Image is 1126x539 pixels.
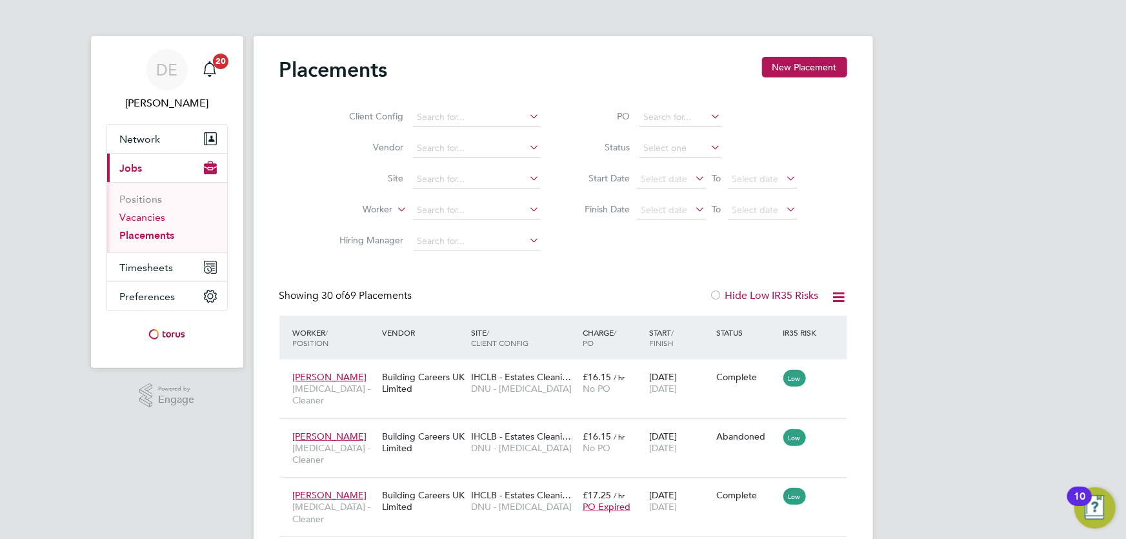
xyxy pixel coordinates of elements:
[716,371,777,383] div: Complete
[106,96,228,111] span: Danielle Ebden
[197,49,223,90] a: 20
[279,289,415,303] div: Showing
[583,489,611,501] span: £17.25
[156,61,177,78] span: DE
[293,383,376,406] span: [MEDICAL_DATA] - Cleaner
[583,442,610,454] span: No PO
[583,371,611,383] span: £16.15
[471,327,528,348] span: / Client Config
[639,139,721,158] input: Select one
[279,57,388,83] h2: Placements
[641,173,688,185] span: Select date
[783,370,806,387] span: Low
[471,371,571,383] span: IHCLB - Estates Cleani…
[732,204,779,216] span: Select date
[713,321,780,344] div: Status
[471,489,571,501] span: IHCLB - Estates Cleani…
[322,289,412,302] span: 69 Placements
[293,327,329,348] span: / Position
[120,193,163,205] a: Positions
[413,108,540,127] input: Search for...
[91,36,243,368] nav: Main navigation
[330,172,404,184] label: Site
[641,204,688,216] span: Select date
[144,324,189,345] img: torus-logo-retina.png
[583,431,611,442] span: £16.15
[290,482,847,493] a: [PERSON_NAME][MEDICAL_DATA] - CleanerBuilding Careers UK LimitedIHCLB - Estates Cleani…DNU - [MED...
[646,483,713,519] div: [DATE]
[107,182,227,252] div: Jobs
[290,364,847,375] a: [PERSON_NAME][MEDICAL_DATA] - CleanerBuilding Careers UK LimitedIHCLB - Estates Cleani…DNU - [MED...
[572,172,630,184] label: Start Date
[120,261,174,274] span: Timesheets
[468,321,579,354] div: Site
[120,229,175,241] a: Placements
[614,491,625,500] span: / hr
[583,327,616,348] span: / PO
[709,170,725,187] span: To
[379,424,468,460] div: Building Careers UK Limited
[293,501,376,524] span: [MEDICAL_DATA] - Cleaner
[413,170,540,188] input: Search for...
[293,442,376,465] span: [MEDICAL_DATA] - Cleaner
[762,57,847,77] button: New Placement
[319,203,393,216] label: Worker
[290,321,379,354] div: Worker
[322,289,345,302] span: 30 of
[649,501,677,513] span: [DATE]
[646,365,713,401] div: [DATE]
[330,141,404,153] label: Vendor
[639,108,721,127] input: Search for...
[413,232,540,250] input: Search for...
[649,442,677,454] span: [DATE]
[330,234,404,246] label: Hiring Manager
[646,321,713,354] div: Start
[120,133,161,145] span: Network
[572,110,630,122] label: PO
[413,201,540,219] input: Search for...
[107,253,227,281] button: Timesheets
[139,383,194,408] a: Powered byEngage
[471,501,576,513] span: DNU - [MEDICAL_DATA]
[783,488,806,505] span: Low
[158,394,194,405] span: Engage
[413,139,540,158] input: Search for...
[783,429,806,446] span: Low
[471,383,576,394] span: DNU - [MEDICAL_DATA]
[158,383,194,394] span: Powered by
[579,321,647,354] div: Charge
[471,431,571,442] span: IHCLB - Estates Cleani…
[379,483,468,519] div: Building Careers UK Limited
[780,321,825,344] div: IR35 Risk
[716,431,777,442] div: Abandoned
[120,211,166,223] a: Vacancies
[293,489,367,501] span: [PERSON_NAME]
[1074,487,1116,529] button: Open Resource Center, 10 new notifications
[732,173,779,185] span: Select date
[471,442,576,454] span: DNU - [MEDICAL_DATA]
[330,110,404,122] label: Client Config
[213,54,228,69] span: 20
[649,327,674,348] span: / Finish
[710,289,819,302] label: Hide Low IR35 Risks
[572,203,630,215] label: Finish Date
[107,125,227,153] button: Network
[379,321,468,344] div: Vendor
[1074,496,1085,513] div: 10
[614,372,625,382] span: / hr
[106,49,228,111] a: DE[PERSON_NAME]
[293,431,367,442] span: [PERSON_NAME]
[120,290,176,303] span: Preferences
[107,154,227,182] button: Jobs
[583,383,610,394] span: No PO
[583,501,630,513] span: PO Expired
[379,365,468,401] div: Building Careers UK Limited
[107,282,227,310] button: Preferences
[120,162,143,174] span: Jobs
[716,489,777,501] div: Complete
[106,324,228,345] a: Go to home page
[649,383,677,394] span: [DATE]
[709,201,725,218] span: To
[290,423,847,434] a: [PERSON_NAME][MEDICAL_DATA] - CleanerBuilding Careers UK LimitedIHCLB - Estates Cleani…DNU - [MED...
[293,371,367,383] span: [PERSON_NAME]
